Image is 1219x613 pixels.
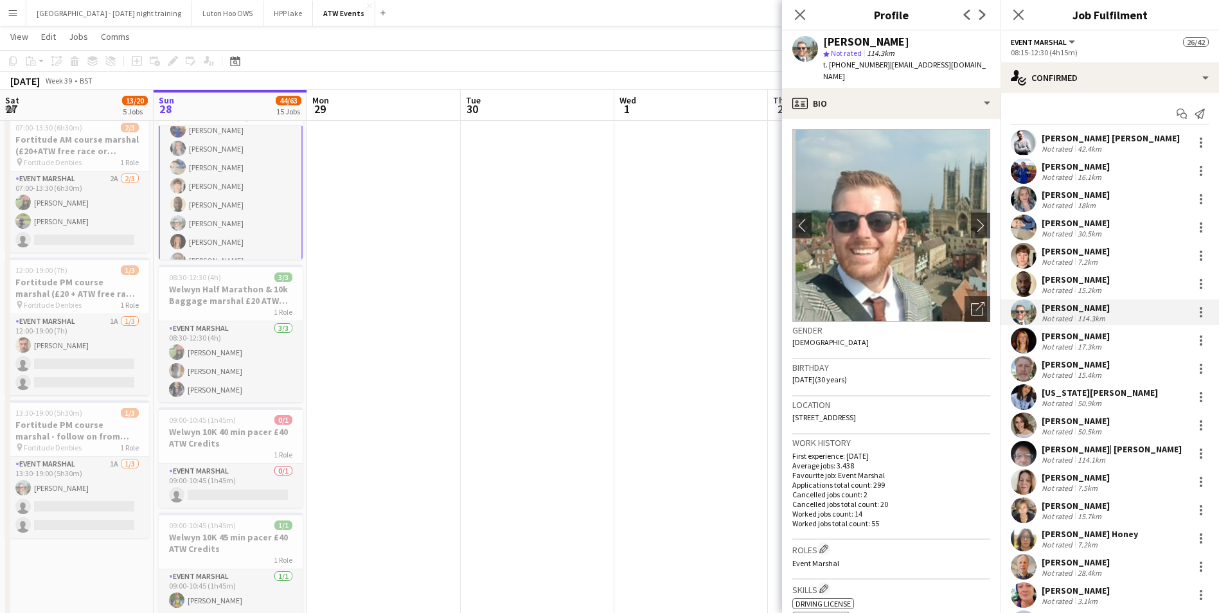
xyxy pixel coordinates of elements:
span: 1 Role [274,307,292,317]
app-job-card: 12:00-19:00 (7h)1/3Fortitude PM course marshal (£20 + ATW free race or Hourly) Fortitude Denbies1... [5,258,149,395]
div: [PERSON_NAME] Honey [1042,528,1138,540]
span: 09:00-10:45 (1h45m) [169,415,236,425]
h3: Birthday [792,362,990,373]
a: Edit [36,28,61,45]
span: 09:00-10:45 (1h45m) [169,520,236,530]
app-card-role: Event Marshal1A1/313:30-19:00 (5h30m)[PERSON_NAME] [5,457,149,538]
p: Applications total count: 299 [792,480,990,490]
app-job-card: 09:00-10:45 (1h45m)1/1Welwyn 10K 45 min pacer £40 ATW Credits1 RoleEvent Marshal1/109:00-10:45 (1... [159,513,303,613]
div: 7.2km [1075,257,1100,267]
span: Thu [773,94,789,106]
h3: Roles [792,542,990,556]
app-card-role: Event Marshal2A2/307:00-13:30 (6h30m)[PERSON_NAME][PERSON_NAME] [5,172,149,253]
div: 50.9km [1075,398,1104,408]
span: 1 Role [274,555,292,565]
p: Worked jobs count: 14 [792,509,990,519]
button: ATW Events [313,1,375,26]
div: 07:00-13:30 (6h30m)2/3Fortitude AM course marshal (£20+ATW free race or Hourly) Fortitude Denbies... [5,115,149,253]
div: 3.1km [1075,596,1100,606]
div: [PERSON_NAME] [1042,245,1110,257]
div: [PERSON_NAME] [1042,330,1110,342]
span: Fortitude Denbies [24,443,82,452]
div: Not rated [1042,314,1075,323]
span: Not rated [831,48,862,58]
span: 44/63 [276,96,301,105]
span: Event Marshal [1011,37,1067,47]
div: Not rated [1042,285,1075,295]
span: [DATE] (30 years) [792,375,847,384]
span: Driving License [796,599,851,609]
app-job-card: 13:30-19:00 (5h30m)1/3Fortitude PM course marshal - follow on from morning shift (£20+ATW free ra... [5,400,149,538]
div: [PERSON_NAME] [1042,415,1110,427]
span: 1 Role [120,157,139,167]
span: 1/3 [121,265,139,275]
span: Wed [619,94,636,106]
div: 17.3km [1075,342,1104,351]
p: Favourite job: Event Marshal [792,470,990,480]
span: 3/3 [274,272,292,282]
h3: Profile [782,6,1001,23]
app-job-card: 08:15-12:30 (4h15m)26/42Welwyn Half Marathon & 10k Course marshals - hourly rate £12.21 per hour ... [159,69,303,260]
h3: Fortitude AM course marshal (£20+ATW free race or Hourly) [5,134,149,157]
div: 18km [1075,200,1098,210]
div: Not rated [1042,540,1075,549]
button: HPP lake [263,1,313,26]
div: [PERSON_NAME] [PERSON_NAME] [1042,132,1180,144]
span: Fortitude Denbies [24,300,82,310]
div: [PERSON_NAME] [1042,585,1110,596]
h3: Welwyn 10K 40 min pacer £40 ATW Credits [159,426,303,449]
app-card-role: Event Marshal1/109:00-10:45 (1h45m)[PERSON_NAME] [159,569,303,613]
div: Not rated [1042,342,1075,351]
div: Not rated [1042,455,1075,465]
img: Crew avatar or photo [792,129,990,322]
span: 0/1 [274,415,292,425]
span: 13:30-19:00 (5h30m) [15,408,82,418]
div: [PERSON_NAME]| [PERSON_NAME] [1042,443,1182,455]
p: First experience: [DATE] [792,451,990,461]
app-card-role: Event Marshal1A1/312:00-19:00 (7h)[PERSON_NAME] [5,314,149,395]
div: [PERSON_NAME] [1042,302,1110,314]
span: Sat [5,94,19,106]
div: [DATE] [10,75,40,87]
div: Not rated [1042,483,1075,493]
h3: Job Fulfilment [1001,6,1219,23]
span: 1 Role [120,443,139,452]
div: [PERSON_NAME] [1042,161,1110,172]
span: [STREET_ADDRESS] [792,413,856,422]
p: Cancelled jobs count: 2 [792,490,990,499]
span: 1 [618,102,636,116]
p: Average jobs: 3.438 [792,461,990,470]
button: [GEOGRAPHIC_DATA] - [DATE] night training [26,1,192,26]
span: 08:30-12:30 (4h) [169,272,221,282]
div: Not rated [1042,398,1075,408]
div: Not rated [1042,229,1075,238]
span: 1/3 [121,408,139,418]
h3: Fortitude PM course marshal (£20 + ATW free race or Hourly) [5,276,149,299]
div: 114.1km [1075,455,1108,465]
span: 1/1 [274,520,292,530]
h3: Skills [792,582,990,596]
p: Worked jobs total count: 55 [792,519,990,528]
div: Confirmed [1001,62,1219,93]
p: Cancelled jobs total count: 20 [792,499,990,509]
h3: Welwyn 10K 45 min pacer £40 ATW Credits [159,531,303,555]
app-job-card: 09:00-10:45 (1h45m)0/1Welwyn 10K 40 min pacer £40 ATW Credits1 RoleEvent Marshal0/109:00-10:45 (1... [159,407,303,508]
span: Week 39 [42,76,75,85]
div: Bio [782,88,1001,119]
span: Tue [466,94,481,106]
span: [DEMOGRAPHIC_DATA] [792,337,869,347]
div: BST [80,76,93,85]
span: Jobs [69,31,88,42]
span: 27 [3,102,19,116]
div: [PERSON_NAME] [1042,189,1110,200]
button: Luton Hoo OWS [192,1,263,26]
a: Jobs [64,28,93,45]
span: | [EMAIL_ADDRESS][DOMAIN_NAME] [823,60,986,81]
span: Comms [101,31,130,42]
span: 26/42 [1183,37,1209,47]
div: Open photos pop-in [965,296,990,322]
span: 2 [771,102,789,116]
